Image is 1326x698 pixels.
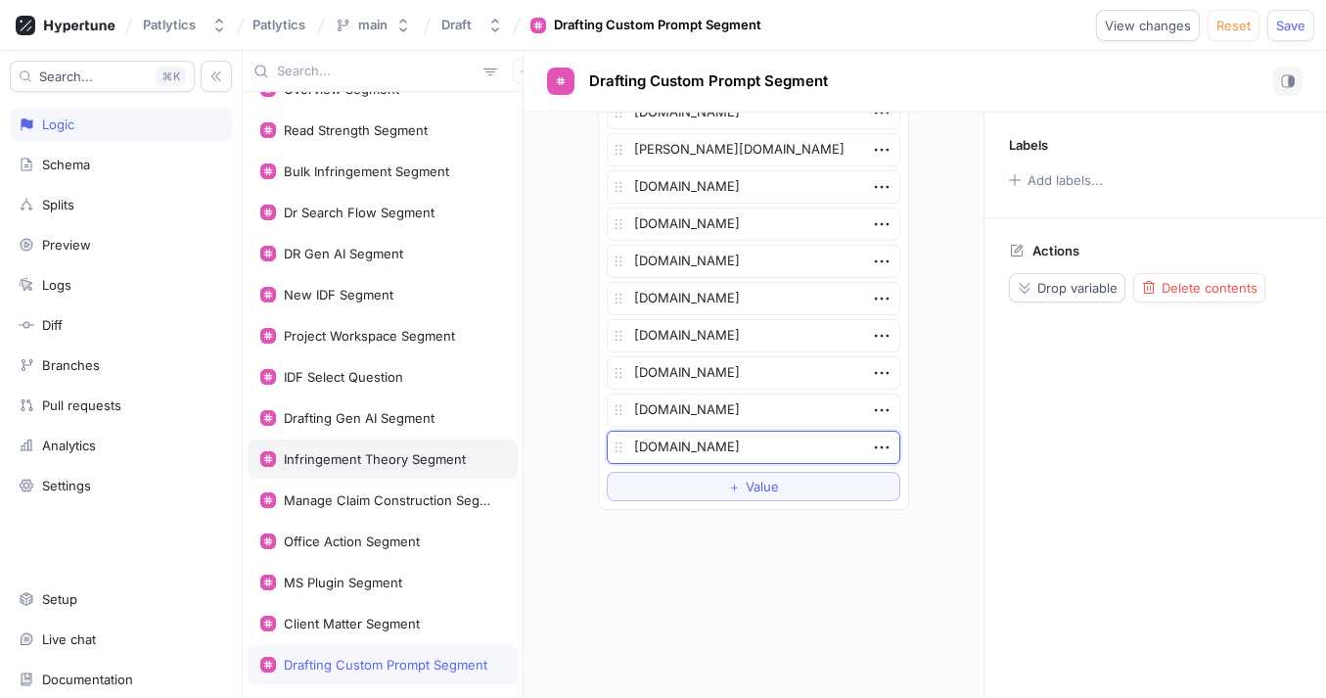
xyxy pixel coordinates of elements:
[42,631,96,647] div: Live chat
[42,357,100,373] div: Branches
[1216,20,1251,31] span: Reset
[156,67,186,86] div: K
[135,9,235,41] button: Patlytics
[1009,137,1048,153] p: Labels
[607,394,900,427] textarea: [DOMAIN_NAME]
[441,17,472,33] div: Draft
[1009,273,1125,302] button: Drop variable
[42,438,96,453] div: Analytics
[607,472,900,501] button: ＋Value
[42,197,74,212] div: Splits
[607,96,900,129] textarea: [DOMAIN_NAME]
[327,9,419,41] button: main
[284,410,434,426] div: Drafting Gen AI Segment
[42,478,91,493] div: Settings
[1037,282,1118,294] span: Drop variable
[284,492,497,508] div: Manage Claim Construction Segment
[1162,282,1257,294] span: Delete contents
[1267,10,1314,41] button: Save
[284,328,455,344] div: Project Workspace Segment
[284,122,428,138] div: Read Strength Segment
[284,616,420,631] div: Client Matter Segment
[1105,20,1191,31] span: View changes
[284,575,402,590] div: MS Plugin Segment
[42,317,63,333] div: Diff
[1032,243,1079,258] p: Actions
[284,451,466,467] div: Infringement Theory Segment
[607,245,900,278] textarea: [DOMAIN_NAME]
[42,591,77,607] div: Setup
[607,170,900,204] textarea: [DOMAIN_NAME]
[42,277,71,293] div: Logs
[607,208,900,241] textarea: [DOMAIN_NAME]
[1133,273,1265,302] button: Delete contents
[1208,10,1259,41] button: Reset
[607,431,900,464] textarea: [DOMAIN_NAME]
[42,672,133,687] div: Documentation
[589,73,828,89] span: Drafting Custom Prompt Segment
[1002,167,1108,193] button: Add labels...
[284,246,403,261] div: DR Gen AI Segment
[607,356,900,390] textarea: [DOMAIN_NAME]
[42,116,74,132] div: Logic
[434,9,511,41] button: Draft
[607,319,900,352] textarea: [DOMAIN_NAME]
[1028,174,1103,187] div: Add labels...
[39,70,93,82] span: Search...
[284,369,403,385] div: IDF Select Question
[284,163,449,179] div: Bulk Infringement Segment
[10,61,195,92] button: Search...K
[607,133,900,166] textarea: [PERSON_NAME][DOMAIN_NAME]
[607,282,900,315] textarea: [DOMAIN_NAME]
[358,17,388,33] div: main
[284,657,487,673] div: Drafting Custom Prompt Segment
[746,481,779,492] span: Value
[42,157,90,172] div: Schema
[277,62,476,81] input: Search...
[252,18,305,31] span: Patlytics
[554,16,761,35] div: Drafting Custom Prompt Segment
[1276,20,1305,31] span: Save
[284,205,434,220] div: Dr Search Flow Segment
[1096,10,1200,41] button: View changes
[42,237,91,253] div: Preview
[42,397,121,413] div: Pull requests
[284,287,393,302] div: New IDF Segment
[728,481,741,492] span: ＋
[284,534,420,549] div: Office Action Segment
[143,17,196,33] div: Patlytics
[10,663,232,696] a: Documentation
